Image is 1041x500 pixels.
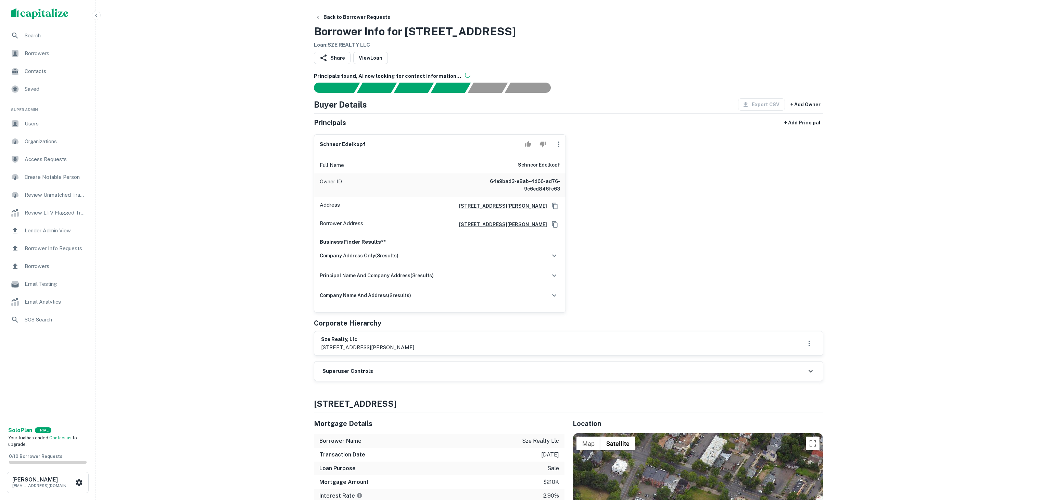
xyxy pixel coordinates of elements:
[468,83,508,93] div: Principals found, still searching for contact information. This may take time...
[5,151,90,168] a: Access Requests
[550,201,560,211] button: Copy Address
[5,294,90,310] a: Email Analytics
[321,336,414,343] h6: sze realty, llc
[5,133,90,150] a: Organizations
[320,201,340,211] p: Address
[25,137,86,146] span: Organizations
[306,83,357,93] div: Sending borrower request to AI...
[7,472,89,493] button: [PERSON_NAME][EMAIL_ADDRESS][DOMAIN_NAME]
[5,276,90,292] a: Email Testing
[35,427,51,433] div: TRIAL
[314,318,381,328] h5: Corporate Hierarchy
[320,238,560,246] p: Business Finder Results**
[12,477,74,483] h6: [PERSON_NAME]
[478,178,560,193] h6: 64e9bad3-e8ab-4d66-ad76-9c6ed846fe63
[5,81,90,97] a: Saved
[547,464,559,473] p: sale
[321,343,414,352] p: [STREET_ADDRESS][PERSON_NAME]
[25,49,86,58] span: Borrowers
[573,418,823,429] h5: Location
[314,41,516,49] h6: Loan : SZE REALTY LLC
[1007,445,1041,478] iframe: Chat Widget
[5,27,90,44] a: Search
[5,222,90,239] a: Lender Admin View
[319,451,365,459] h6: Transaction Date
[25,67,86,75] span: Contacts
[25,155,86,163] span: Access Requests
[314,118,346,128] h5: Principals
[25,316,86,324] span: SOS Search
[314,98,367,111] h4: Buyer Details
[319,492,363,500] h6: Interest Rate
[25,209,86,217] span: Review LTV Flagged Transactions
[518,161,560,169] h6: schneor edelkopf
[522,137,534,151] button: Accept
[11,8,68,19] img: capitalize-logo.png
[353,52,388,64] a: ViewLoan
[25,262,86,270] span: Borrowers
[9,454,62,459] span: 0 / 10 Borrower Requests
[314,72,823,80] h6: Principals found, AI now looking for contact information...
[320,141,365,148] h6: schneor edelkopf
[314,418,564,429] h5: Mortgage Details
[576,437,600,450] button: Show street map
[25,32,86,40] span: Search
[5,115,90,132] a: Users
[320,292,411,299] h6: company name and address ( 2 results)
[320,252,398,259] h6: company address only ( 3 results)
[5,169,90,185] a: Create Notable Person
[5,99,90,115] li: Super Admin
[319,464,356,473] h6: Loan Purpose
[356,492,363,499] svg: The interest rates displayed on the website are for informational purposes only and may be report...
[25,298,86,306] span: Email Analytics
[5,205,90,221] a: Review LTV Flagged Transactions
[505,83,559,93] div: AI fulfillment process complete.
[431,83,471,93] div: Principals found, AI now looking for contact information...
[357,83,397,93] div: Your request is received and processing...
[12,483,74,489] p: [EMAIL_ADDRESS][DOMAIN_NAME]
[5,187,90,203] a: Review Unmatched Transactions
[5,312,90,328] a: SOS Search
[25,191,86,199] span: Review Unmatched Transactions
[543,478,559,486] p: $210k
[454,221,547,228] a: [STREET_ADDRESS][PERSON_NAME]
[320,272,434,279] h6: principal name and company address ( 3 results)
[5,63,90,80] a: Contacts
[454,202,547,210] a: [STREET_ADDRESS][PERSON_NAME]
[25,85,86,93] span: Saved
[319,437,361,445] h6: Borrower Name
[5,240,90,257] a: Borrower Info Requests
[320,178,342,193] p: Owner ID
[537,137,549,151] button: Reject
[25,280,86,288] span: Email Testing
[319,478,369,486] h6: Mortgage Amount
[541,451,559,459] p: [DATE]
[543,492,559,500] p: 2.90%
[806,437,820,450] button: Toggle fullscreen view
[8,435,77,447] span: Your trial has ended. to upgrade.
[320,161,344,169] p: Full Name
[788,98,823,111] button: + Add Owner
[314,398,823,410] h4: [STREET_ADDRESS]
[5,258,90,275] a: Borrowers
[550,219,560,230] button: Copy Address
[782,117,823,129] button: + Add Principal
[5,45,90,62] a: Borrowers
[600,437,635,450] button: Show satellite imagery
